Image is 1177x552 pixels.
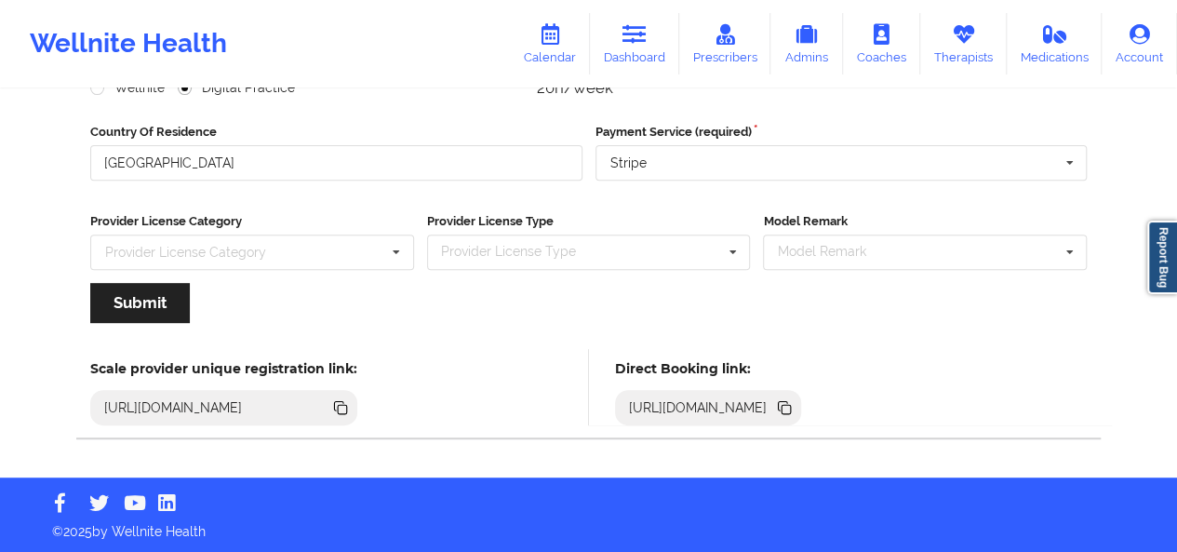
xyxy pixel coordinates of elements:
div: [URL][DOMAIN_NAME] [622,398,775,417]
a: Calendar [510,13,590,74]
label: Provider License Type [427,212,751,231]
div: [URL][DOMAIN_NAME] [97,398,250,417]
div: Provider License Category [105,246,266,259]
div: Model Remark [772,241,892,263]
label: Digital Practice [178,80,295,96]
label: Provider License Category [90,212,414,231]
a: Coaches [843,13,920,74]
label: Country Of Residence [90,123,582,141]
button: Submit [90,283,190,323]
div: Stripe [610,156,647,169]
div: 20h/week [537,78,806,97]
div: Provider License Type [436,241,603,263]
a: Account [1102,13,1177,74]
p: © 2025 by Wellnite Health [39,509,1138,541]
label: Payment Service (required) [595,123,1088,141]
a: Admins [770,13,843,74]
label: Model Remark [763,212,1087,231]
a: Therapists [920,13,1007,74]
h5: Scale provider unique registration link: [90,360,357,377]
label: Wellnite [90,80,165,96]
a: Medications [1007,13,1103,74]
a: Prescribers [679,13,771,74]
h5: Direct Booking link: [615,360,802,377]
a: Dashboard [590,13,679,74]
a: Report Bug [1147,221,1177,294]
